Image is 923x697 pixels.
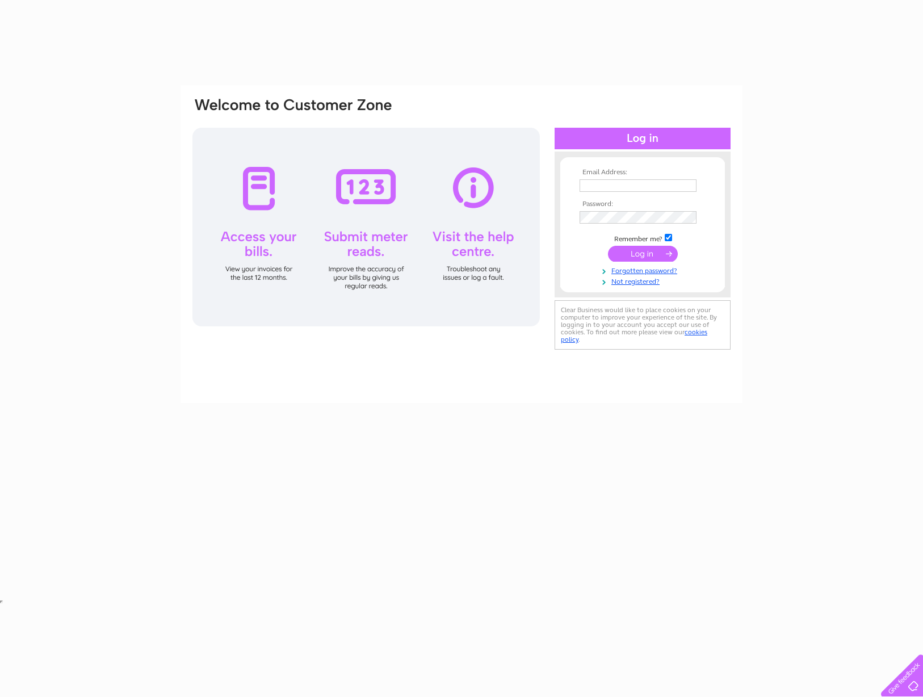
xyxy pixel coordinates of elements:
[577,169,708,177] th: Email Address:
[561,328,707,343] a: cookies policy
[608,246,678,262] input: Submit
[580,275,708,286] a: Not registered?
[577,200,708,208] th: Password:
[577,232,708,243] td: Remember me?
[555,300,731,350] div: Clear Business would like to place cookies on your computer to improve your experience of the sit...
[580,264,708,275] a: Forgotten password?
